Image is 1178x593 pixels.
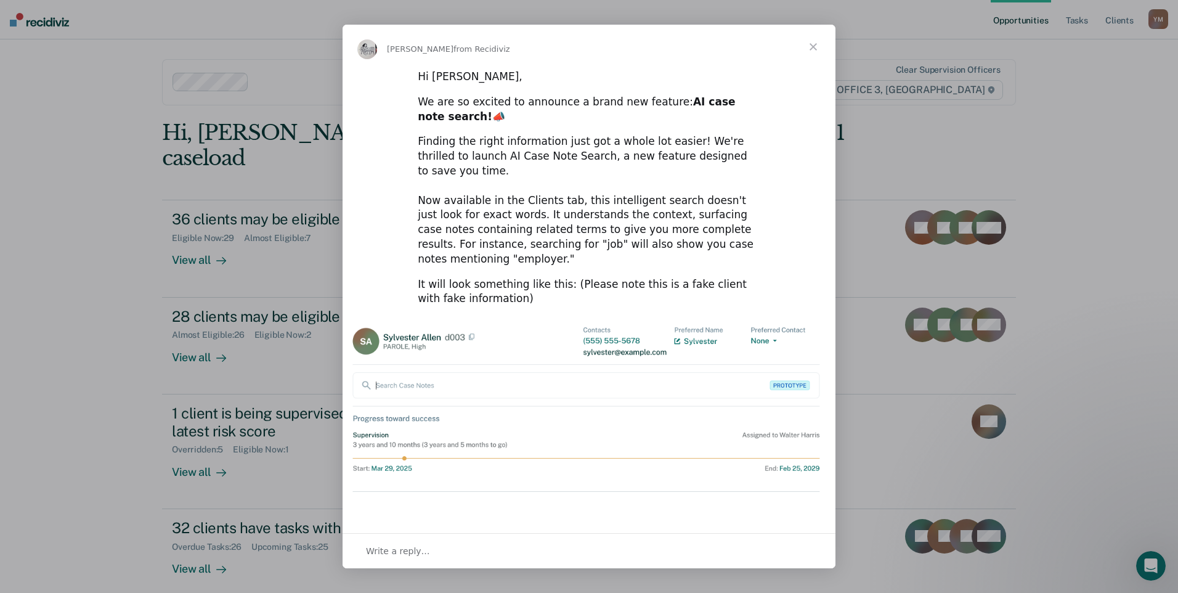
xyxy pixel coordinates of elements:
span: Write a reply… [366,543,430,559]
span: from Recidiviz [453,44,510,54]
div: Open conversation and reply [343,533,835,568]
span: Close [791,25,835,69]
div: Please use the chat or write to with any questions! [418,523,760,552]
div: Hi [PERSON_NAME], [418,70,760,84]
b: AI case note search! [418,96,735,123]
img: Profile image for Kim [357,39,377,59]
div: We are so excited to announce a brand new feature: 📣 [418,95,760,125]
span: [PERSON_NAME] [387,44,453,54]
div: It will look something like this: (Please note this is a fake client with fake information) [418,277,760,307]
div: Finding the right information just got a whole lot easier! We're thrilled to launch AI Case Note ... [418,134,760,266]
